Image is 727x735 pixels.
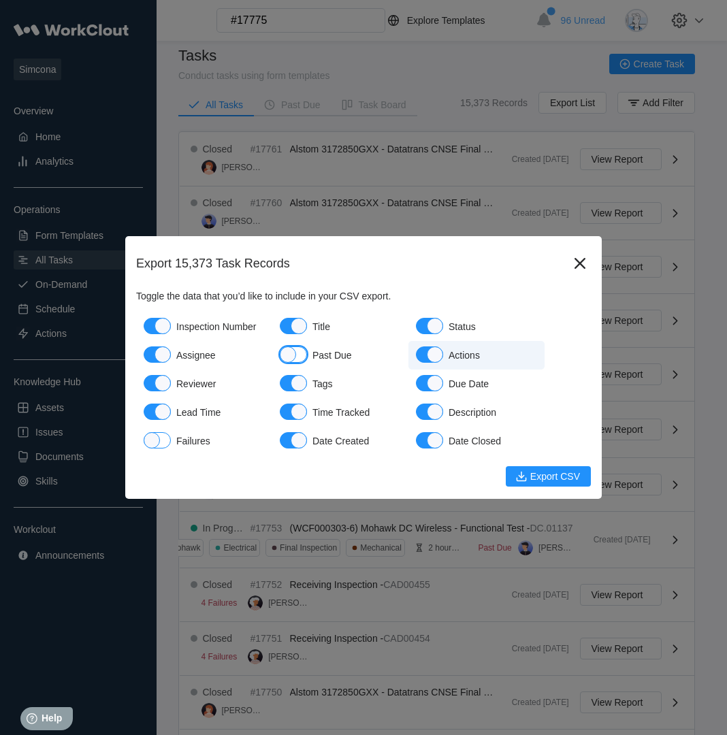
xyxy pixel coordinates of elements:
[408,398,545,427] label: Description
[506,466,591,487] button: Export CSV
[416,318,443,334] button: Status
[280,318,307,334] button: Title
[136,257,569,271] div: Export 15,373 Task Records
[136,398,272,427] label: Lead Time
[136,427,272,455] label: Failures
[408,427,545,455] label: Date Closed
[272,370,408,398] label: Tags
[408,312,545,341] label: Status
[144,318,171,334] button: Inspection Number
[144,375,171,391] button: Reviewer
[144,404,171,420] button: Lead Time
[416,346,443,363] button: Actions
[280,375,307,391] button: Tags
[416,432,443,448] button: Date Closed
[408,370,545,398] label: Due Date
[408,341,545,370] label: Actions
[136,341,272,370] label: Assignee
[136,291,591,301] div: Toggle the data that you’d like to include in your CSV export.
[272,398,408,427] label: Time Tracked
[416,404,443,420] button: Description
[280,404,307,420] button: Time Tracked
[272,341,408,370] label: Past Due
[272,427,408,455] label: Date Created
[416,375,443,391] button: Due Date
[272,312,408,341] label: Title
[144,346,171,363] button: Assignee
[144,432,171,448] button: Failures
[530,472,580,481] span: Export CSV
[280,346,307,363] button: Past Due
[136,312,272,341] label: Inspection Number
[136,370,272,398] label: Reviewer
[280,432,307,448] button: Date Created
